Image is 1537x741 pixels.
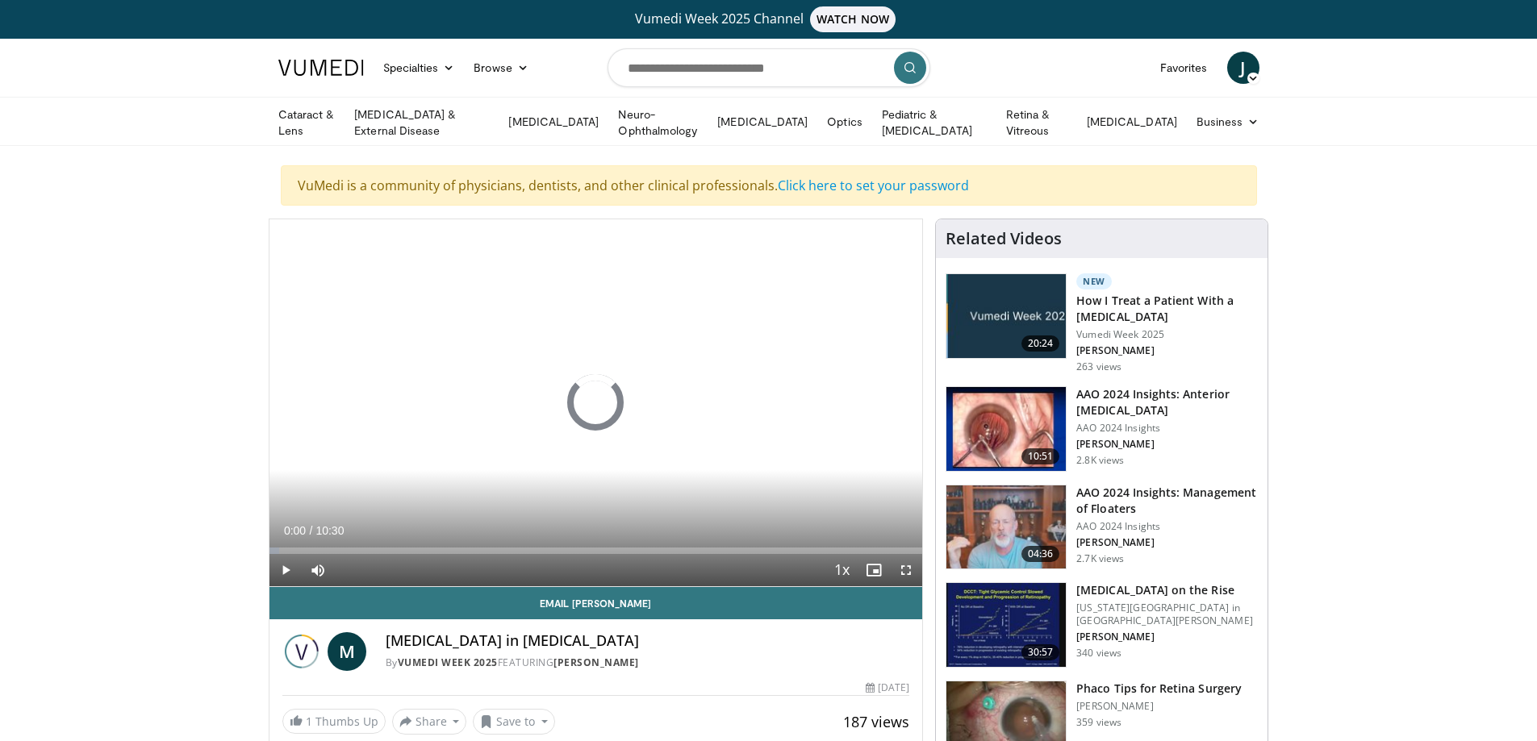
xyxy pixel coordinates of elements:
[269,219,923,587] video-js: Video Player
[946,274,1066,358] img: 02d29458-18ce-4e7f-be78-7423ab9bdffd.jpg.150x105_q85_crop-smart_upscale.jpg
[281,165,1257,206] div: VuMedi is a community of physicians, dentists, and other clinical professionals.
[890,554,922,586] button: Fullscreen
[946,485,1066,569] img: 8e655e61-78ac-4b3e-a4e7-f43113671c25.150x105_q85_crop-smart_upscale.jpg
[1076,328,1258,341] p: Vumedi Week 2025
[1076,520,1258,533] p: AAO 2024 Insights
[1076,273,1112,289] p: New
[946,229,1062,248] h4: Related Videos
[278,60,364,76] img: VuMedi Logo
[269,554,302,586] button: Play
[345,106,499,139] a: [MEDICAL_DATA] & External Disease
[1076,422,1258,435] p: AAO 2024 Insights
[1076,716,1121,729] p: 359 views
[1227,52,1259,84] a: J
[328,632,366,671] a: M
[284,524,306,537] span: 0:00
[398,656,498,669] a: Vumedi Week 2025
[778,177,969,194] a: Click here to set your password
[1076,293,1258,325] h3: How I Treat a Patient With a [MEDICAL_DATA]
[1151,52,1217,84] a: Favorites
[1076,485,1258,517] h3: AAO 2024 Insights: Management of Floaters
[810,6,896,32] span: WATCH NOW
[269,547,923,554] div: Progress Bar
[1076,552,1124,565] p: 2.7K views
[302,554,334,586] button: Mute
[1076,647,1121,660] p: 340 views
[858,554,890,586] button: Enable picture-in-picture mode
[1076,344,1258,357] p: [PERSON_NAME]
[386,656,910,670] div: By FEATURING
[946,582,1258,668] a: 30:57 [MEDICAL_DATA] on the Rise [US_STATE][GEOGRAPHIC_DATA] in [GEOGRAPHIC_DATA][PERSON_NAME] [P...
[1076,386,1258,418] h3: AAO 2024 Insights: Anterior [MEDICAL_DATA]
[1021,448,1060,464] span: 10:51
[392,709,467,735] button: Share
[269,106,345,139] a: Cataract & Lens
[1076,438,1258,451] p: [PERSON_NAME]
[866,681,909,695] div: [DATE]
[310,524,313,537] span: /
[1076,582,1258,598] h3: [MEDICAL_DATA] on the Rise
[464,52,538,84] a: Browse
[1076,681,1242,697] h3: Phaco Tips for Retina Surgery
[608,106,708,139] a: Neuro-Ophthalmology
[1076,631,1258,643] p: [PERSON_NAME]
[281,6,1257,32] a: Vumedi Week 2025 ChannelWATCH NOW
[1076,454,1124,467] p: 2.8K views
[282,632,321,671] img: Vumedi Week 2025
[282,709,386,734] a: 1 Thumbs Up
[1076,536,1258,549] p: [PERSON_NAME]
[843,712,909,731] span: 187 views
[946,273,1258,373] a: 20:24 New How I Treat a Patient With a [MEDICAL_DATA] Vumedi Week 2025 [PERSON_NAME] 263 views
[946,386,1258,472] a: 10:51 AAO 2024 Insights: Anterior [MEDICAL_DATA] AAO 2024 Insights [PERSON_NAME] 2.8K views
[1021,335,1060,352] span: 20:24
[473,709,555,735] button: Save to
[1076,700,1242,713] p: [PERSON_NAME]
[1076,602,1258,627] p: [US_STATE][GEOGRAPHIC_DATA] in [GEOGRAPHIC_DATA][PERSON_NAME]
[269,587,923,619] a: Email [PERSON_NAME]
[817,106,871,138] a: Optics
[1077,106,1187,138] a: [MEDICAL_DATA]
[946,485,1258,570] a: 04:36 AAO 2024 Insights: Management of Floaters AAO 2024 Insights [PERSON_NAME] 2.7K views
[825,554,858,586] button: Playback Rate
[946,387,1066,471] img: fd942f01-32bb-45af-b226-b96b538a46e6.150x105_q85_crop-smart_upscale.jpg
[553,656,639,669] a: [PERSON_NAME]
[1076,360,1121,373] p: 263 views
[1021,644,1060,660] span: 30:57
[872,106,996,139] a: Pediatric & [MEDICAL_DATA]
[996,106,1077,139] a: Retina & Vitreous
[946,583,1066,667] img: 4ce8c11a-29c2-4c44-a801-4e6d49003971.150x105_q85_crop-smart_upscale.jpg
[1021,546,1060,562] span: 04:36
[306,714,312,729] span: 1
[374,52,465,84] a: Specialties
[608,48,930,87] input: Search topics, interventions
[386,632,910,650] h4: [MEDICAL_DATA] in [MEDICAL_DATA]
[315,524,344,537] span: 10:30
[708,106,817,138] a: [MEDICAL_DATA]
[499,106,608,138] a: [MEDICAL_DATA]
[1187,106,1269,138] a: Business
